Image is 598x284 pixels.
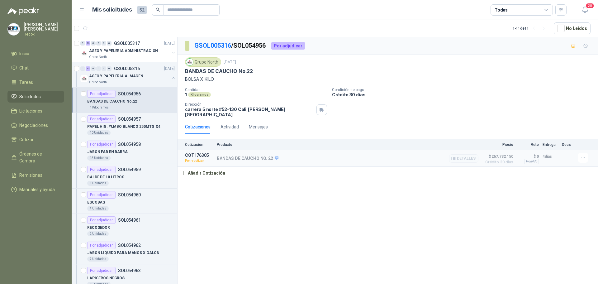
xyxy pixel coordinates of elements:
div: 1 - 11 de 11 [513,23,549,33]
div: 0 [107,66,112,71]
div: Cotizaciones [185,123,211,130]
a: Licitaciones [7,105,64,117]
p: Flete [517,142,539,147]
img: Company Logo [8,23,20,35]
span: Inicio [19,50,29,57]
div: 0 [96,41,101,46]
p: Cotización [185,142,213,147]
div: 15 Unidades [87,156,111,161]
div: Por adjudicar [87,216,116,224]
button: No Leídos [554,22,591,34]
img: Company Logo [186,59,193,65]
span: Remisiones [19,172,42,179]
p: COT176305 [185,153,213,158]
p: Docs [562,142,574,147]
div: 4 Unidades [87,206,109,211]
span: Solicitudes [19,93,41,100]
p: Cantidad [185,88,327,92]
p: ESCOBAS [87,200,105,205]
div: Actividad [221,123,239,130]
div: 0 [102,41,106,46]
a: Por adjudicarSOL054962JABON LIQUIDO PARA MANOS X GALÓN7 Unidades [72,239,177,264]
span: Chat [19,65,29,71]
a: Manuales y ayuda [7,184,64,195]
p: Grupo North [89,55,107,60]
p: Grupo North [89,80,107,85]
div: Grupo North [185,57,221,67]
p: JABON LIQUIDO PARA MANOS X GALÓN [87,250,159,256]
a: Por adjudicarSOL054961RECOGEDOR2 Unidades [72,214,177,239]
p: JABON FAB EN BARRA [87,149,128,155]
span: Cotizar [19,136,34,143]
div: Incluido [524,159,539,164]
p: BANDAS DE CAUCHO NO. 22 [217,156,278,161]
button: Añadir Cotización [178,167,229,179]
div: 0 [91,66,96,71]
p: BANDAS DE CAUCHO No.22 [87,99,137,104]
div: 2 Unidades [87,231,109,236]
a: Por adjudicarSOL054956BANDAS DE CAUCHO No.221 Kilogramos [72,88,177,113]
div: 0 [96,66,101,71]
p: LAPICEROS NEGROS [87,275,125,281]
div: Mensajes [249,123,268,130]
div: 10 Unidades [87,130,111,135]
h1: Mis solicitudes [92,5,132,14]
p: carrera 5 norte #52-130 Cali , [PERSON_NAME][GEOGRAPHIC_DATA] [185,107,314,117]
p: Condición de pago [332,88,596,92]
a: 0 26 0 0 0 0 GSOL005317[DATE] Company LogoASEO Y PAPELERIA ADMINISTRACIONGrupo North [80,40,176,60]
p: $ 0 [517,153,539,160]
p: BOLSA X KILO [185,76,591,83]
p: SOL054958 [118,142,141,147]
a: Órdenes de Compra [7,148,64,167]
p: Redox [24,32,64,36]
span: 20 [586,3,594,9]
p: PAPEL HIG. YUMBO BLANCO 250MTS X4 [87,124,160,130]
a: Inicio [7,48,64,60]
p: Producto [217,142,478,147]
p: [PERSON_NAME] [PERSON_NAME] [24,22,64,31]
p: [DATE] [224,59,236,65]
div: 0 [80,41,85,46]
div: Por adjudicar [271,42,305,50]
a: Por adjudicarSOL054960ESCOBAS4 Unidades [72,189,177,214]
a: Negociaciones [7,119,64,131]
p: SOL054960 [118,193,141,197]
p: ASEO Y PAPELERIA ADMINISTRACION [89,48,158,54]
p: ASEO Y PAPELERIA ALMACEN [89,73,143,79]
div: 7 Unidades [87,257,109,262]
a: Solicitudes [7,91,64,103]
span: Tareas [19,79,33,86]
div: Por adjudicar [87,141,116,148]
div: Por adjudicar [87,267,116,274]
p: / SOL054956 [194,41,266,51]
p: Por recotizar [185,158,213,164]
p: SOL054961 [118,218,141,222]
div: Todas [495,7,508,13]
span: $ 267.732.150 [482,153,513,160]
p: 4 días [543,153,558,160]
div: Kilogramos [188,92,211,97]
p: BALDE DE 10 LITROS [87,174,124,180]
span: Licitaciones [19,108,42,114]
p: 1 [185,92,187,97]
img: Company Logo [80,50,88,57]
p: Crédito 30 días [332,92,596,97]
span: Manuales y ayuda [19,186,55,193]
div: Por adjudicar [87,242,116,249]
button: 20 [579,4,591,16]
div: Por adjudicar [87,166,116,173]
span: Negociaciones [19,122,48,129]
p: SOL054963 [118,268,141,273]
span: Crédito 30 días [482,160,513,164]
div: 1 Kilogramos [87,105,111,110]
a: Cotizar [7,134,64,146]
div: Por adjudicar [87,90,116,98]
p: SOL054956 [118,92,141,96]
p: SOL054962 [118,243,141,248]
a: GSOL005316 [194,42,231,49]
a: Tareas [7,76,64,88]
span: search [156,7,160,12]
div: 0 [80,66,85,71]
a: Remisiones [7,169,64,181]
div: Por adjudicar [87,191,116,199]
